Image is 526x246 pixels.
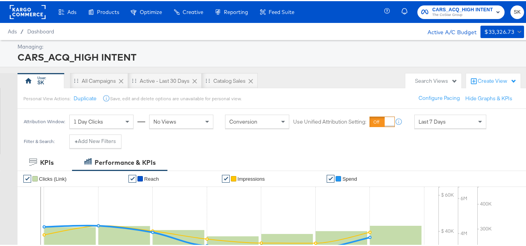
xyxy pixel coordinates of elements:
span: 1 Day Clicks [74,117,103,124]
button: Duplicate [74,94,97,101]
span: No Views [153,117,176,124]
span: / [17,27,27,33]
span: Reporting [224,8,248,14]
span: Spend [342,175,357,181]
span: CARS_ACQ_HIGH INTENT [432,5,493,13]
div: Create View [478,76,517,84]
div: Personal View Actions: [23,94,70,101]
div: Drag to reorder tab [132,77,136,82]
span: Optimize [140,8,162,14]
div: $33,326.73 [484,26,514,36]
div: Performance & KPIs [95,157,156,166]
span: Clicks (Link) [39,175,67,181]
div: Active - Last 30 Days [140,76,190,84]
button: Hide Graphs & KPIs [465,94,512,101]
button: CARS_ACQ_HIGH INTENTThe CoStar Group [417,4,505,18]
a: ✔ [23,174,31,181]
span: Conversion [229,117,257,124]
a: ✔ [222,174,230,181]
span: Creative [183,8,203,14]
div: SK [37,78,44,85]
span: Feed Suite [269,8,294,14]
span: Last 7 Days [419,117,446,124]
span: Ads [67,8,76,14]
div: Active A/C Budget [419,24,477,36]
div: Search Views [415,76,457,84]
div: Drag to reorder tab [74,77,78,82]
a: Dashboard [27,27,54,33]
div: CARS_ACQ_HIGH INTENT [18,49,522,63]
div: Filter & Search: [23,138,55,143]
div: Save, edit and delete options are unavailable for personal view. [110,94,241,101]
strong: + [75,136,78,144]
span: SK [514,7,521,16]
span: Ads [8,27,17,33]
div: Catalog Sales [213,76,246,84]
label: Use Unified Attribution Setting: [293,117,366,124]
div: Attribution Window: [23,118,65,123]
a: ✔ [327,174,334,181]
button: $33,326.73 [480,24,524,37]
a: ✔ [128,174,136,181]
button: SK [510,4,524,18]
span: Reach [144,175,159,181]
button: Configure Pacing [413,90,465,104]
div: Managing: [18,42,522,49]
div: All Campaigns [82,76,116,84]
span: The CoStar Group [432,11,493,17]
div: KPIs [40,157,54,166]
div: Drag to reorder tab [206,77,210,82]
button: +Add New Filters [69,133,121,147]
span: Impressions [237,175,265,181]
span: Products [97,8,119,14]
